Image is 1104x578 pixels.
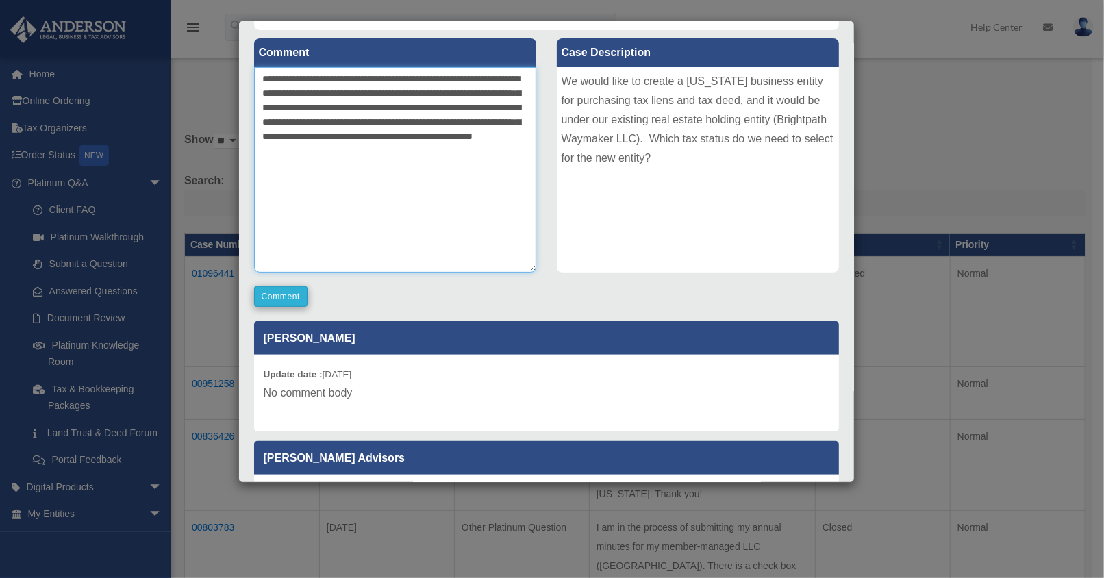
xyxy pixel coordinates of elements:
div: We would like to create a [US_STATE] business entity for purchasing tax liens and tax deed, and i... [557,67,839,273]
label: Comment [254,38,536,67]
p: [PERSON_NAME] [254,321,839,355]
p: No comment body [264,384,829,403]
b: Update date : [264,369,323,379]
button: Comment [254,286,308,307]
p: [PERSON_NAME] Advisors [254,441,839,475]
label: Case Description [557,38,839,67]
small: [DATE] [264,369,352,379]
